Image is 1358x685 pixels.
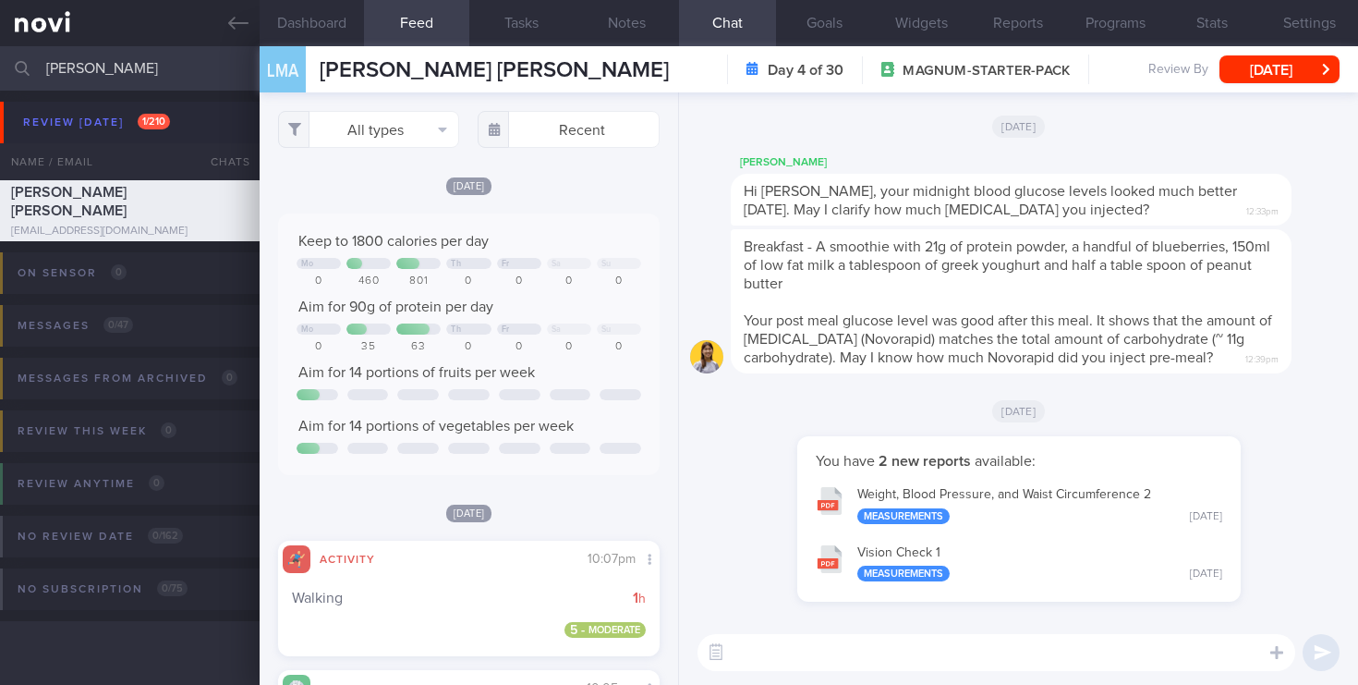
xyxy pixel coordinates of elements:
span: 0 / 47 [103,317,133,333]
div: 0 [547,340,591,354]
div: Mo [301,259,314,269]
div: 0 [497,340,541,354]
strong: Day 4 of 30 [768,61,843,80]
div: No subscription [13,577,192,602]
span: [PERSON_NAME] [PERSON_NAME] [320,59,669,81]
div: Th [451,324,461,335]
div: Vision Check 1 [857,545,1222,582]
div: Su [601,259,612,269]
div: No review date [13,524,188,549]
div: Review [DATE] [18,110,175,135]
span: Keep to 1800 calories per day [298,234,489,249]
span: [DATE] [446,177,492,195]
strong: 1 [633,591,638,605]
span: [DATE] [992,400,1045,422]
span: 0 [161,422,176,438]
span: 1 / 210 [138,114,170,129]
div: 460 [346,275,391,288]
div: Sa [552,324,562,335]
span: Aim for 14 portions of vegetables per week [298,419,574,434]
span: Walking [292,589,343,607]
span: 0 [222,370,237,385]
button: Weight, Blood Pressure, and Waist Circumference 2 Measurements [DATE] [806,475,1231,533]
span: 12:33pm [1246,201,1279,218]
span: [DATE] [446,505,492,522]
p: You have available: [816,452,1222,471]
div: 0 [497,275,541,288]
div: [DATE] [1190,510,1222,524]
div: Messages [13,313,138,338]
div: Messages from Archived [13,366,242,391]
div: Th [451,259,461,269]
span: Hi [PERSON_NAME], your midnight blood glucose levels looked much better [DATE]. May I clarify how... [744,184,1237,217]
span: MAGNUM-STARTER-PACK [903,62,1070,80]
span: 10:07pm [588,553,636,566]
div: 0 [597,340,641,354]
span: Aim for 90g of protein per day [298,300,493,314]
span: Moderate [564,622,646,638]
span: 0 [111,264,127,280]
div: Fr [502,259,510,269]
button: All types [278,111,460,148]
div: 801 [396,275,441,288]
div: 0 [446,340,491,354]
span: [PERSON_NAME] [PERSON_NAME] [11,185,127,218]
strong: 2 new reports [875,454,975,469]
div: 0 [446,275,491,288]
div: 63 [396,340,441,354]
span: 12:39pm [1245,349,1279,366]
div: Measurements [857,566,950,581]
div: Review this week [13,419,181,444]
div: 35 [346,340,391,354]
small: h [638,593,646,605]
div: 0 [547,275,591,288]
div: LMA [255,35,310,106]
span: Breakfast - A smoothie with 21g of protein powder, a handful of blueberries, 150ml of low fat mil... [744,239,1270,291]
div: Measurements [857,508,950,524]
button: Vision Check 1 Measurements [DATE] [806,533,1231,592]
div: [PERSON_NAME] [731,152,1347,174]
span: Review By [1148,62,1208,79]
span: 0 / 75 [157,581,188,596]
div: Weight, Blood Pressure, and Waist Circumference 2 [857,487,1222,524]
div: Fr [502,324,510,335]
span: 0 / 162 [148,528,183,544]
div: 0 [597,275,641,288]
div: Su [601,324,612,335]
div: 0 [297,340,341,354]
span: [DATE] [992,116,1045,138]
div: Mo [301,324,314,335]
div: On sensor [13,261,131,286]
div: 0 [297,275,341,288]
button: [DATE] [1219,55,1340,83]
span: Your post meal glucose level was good after this meal. It shows that the amount of [MEDICAL_DATA]... [744,313,1272,365]
div: Chats [186,143,260,180]
div: Review anytime [13,471,169,496]
span: 0 [149,475,164,491]
span: Aim for 14 portions of fruits per week [298,365,535,380]
div: [DATE] [1190,568,1222,581]
div: Activity [310,550,384,566]
div: Sa [552,259,562,269]
span: 5 [570,624,588,637]
div: [EMAIL_ADDRESS][DOMAIN_NAME] [11,225,249,239]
